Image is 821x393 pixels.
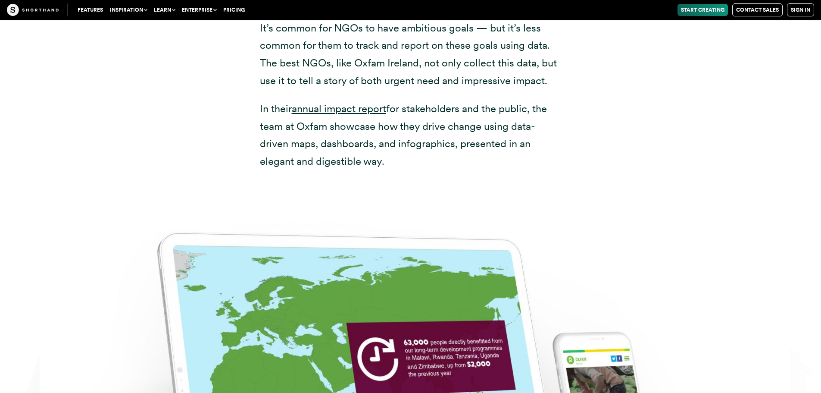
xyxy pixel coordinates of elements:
[260,19,562,90] p: It’s common for NGOs to have ambitious goals — but it’s less common for them to track and report ...
[178,4,220,16] button: Enterprise
[106,4,150,16] button: Inspiration
[787,3,814,16] a: Sign in
[292,102,386,115] a: annual impact report
[74,4,106,16] a: Features
[150,4,178,16] button: Learn
[732,3,783,16] a: Contact Sales
[260,100,562,170] p: In their for stakeholders and the public, the team at Oxfam showcase how they drive change using ...
[677,4,728,16] a: Start Creating
[7,4,59,16] img: The Craft
[220,4,248,16] a: Pricing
